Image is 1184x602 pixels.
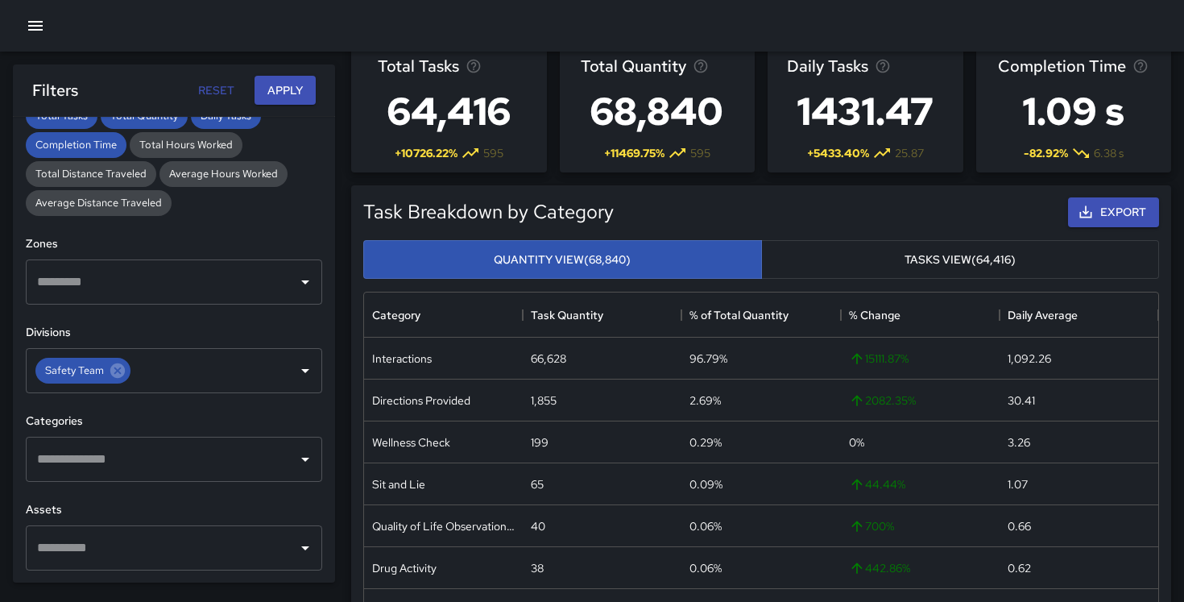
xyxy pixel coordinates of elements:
[372,476,425,492] div: Sit and Lie
[849,351,909,367] span: 15111.87 %
[761,240,1160,280] button: Tasks View(64,416)
[523,293,681,338] div: Task Quantity
[294,537,317,559] button: Open
[130,132,242,158] div: Total Hours Worked
[363,240,762,280] button: Quantity View(68,840)
[849,434,864,450] span: 0 %
[483,145,503,161] span: 595
[1024,145,1068,161] span: -82.92 %
[32,77,78,103] h6: Filters
[1008,560,1031,576] div: 0.62
[895,145,924,161] span: 25.87
[159,167,288,181] span: Average Hours Worked
[1094,145,1124,161] span: 6.38 s
[689,293,789,338] div: % of Total Quantity
[372,293,420,338] div: Category
[998,79,1149,143] h3: 1.09 s
[531,518,545,534] div: 40
[378,53,459,79] span: Total Tasks
[1008,434,1030,450] div: 3.26
[255,76,316,106] button: Apply
[26,167,156,181] span: Total Distance Traveled
[689,476,722,492] div: 0.09%
[1008,518,1031,534] div: 0.66
[689,392,721,409] div: 2.69%
[1008,293,1078,338] div: Daily Average
[689,560,722,576] div: 0.06%
[849,293,900,338] div: % Change
[849,518,894,534] span: 700 %
[531,351,566,367] div: 66,628
[294,359,317,382] button: Open
[35,361,114,380] span: Safety Team
[849,392,916,409] span: 2082.35 %
[849,560,910,576] span: 442.86 %
[364,293,523,338] div: Category
[130,138,242,152] span: Total Hours Worked
[531,560,544,576] div: 38
[531,392,557,409] div: 1,855
[26,196,172,210] span: Average Distance Traveled
[807,145,869,161] span: + 5433.40 %
[372,560,437,576] div: Drug Activity
[875,58,891,74] svg: Average number of tasks per day in the selected period, compared to the previous period.
[681,293,840,338] div: % of Total Quantity
[159,161,288,187] div: Average Hours Worked
[372,518,515,534] div: Quality of Life Observation AM
[26,501,322,519] h6: Assets
[689,434,722,450] div: 0.29%
[841,293,1000,338] div: % Change
[26,161,156,187] div: Total Distance Traveled
[581,53,686,79] span: Total Quantity
[294,271,317,293] button: Open
[998,53,1126,79] span: Completion Time
[26,324,322,342] h6: Divisions
[531,293,603,338] div: Task Quantity
[466,58,482,74] svg: Total number of tasks in the selected period, compared to the previous period.
[372,392,470,409] div: Directions Provided
[604,145,664,161] span: + 11469.75 %
[26,413,322,430] h6: Categories
[363,199,1062,225] h5: Task Breakdown by Category
[395,145,457,161] span: + 10726.22 %
[1000,293,1158,338] div: Daily Average
[35,358,130,384] div: Safety Team
[1008,476,1028,492] div: 1.07
[1008,392,1035,409] div: 30.41
[26,235,322,253] h6: Zones
[787,53,868,79] span: Daily Tasks
[1008,351,1051,367] div: 1,092.26
[372,434,450,450] div: Wellness Check
[531,434,549,450] div: 199
[26,138,126,152] span: Completion Time
[378,79,520,143] h3: 64,416
[372,351,432,367] div: Interactions
[849,476,905,492] span: 44.44 %
[1132,58,1149,74] svg: Average time taken to complete tasks in the selected period, compared to the previous period.
[689,351,727,367] div: 96.79%
[689,518,722,534] div: 0.06%
[693,58,709,74] svg: Total task quantity in the selected period, compared to the previous period.
[690,145,710,161] span: 595
[294,448,317,471] button: Open
[1068,197,1159,227] button: Export
[190,76,242,106] button: Reset
[787,79,943,143] h3: 1431.47
[581,79,733,143] h3: 68,840
[26,190,172,216] div: Average Distance Traveled
[531,476,544,492] div: 65
[26,132,126,158] div: Completion Time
